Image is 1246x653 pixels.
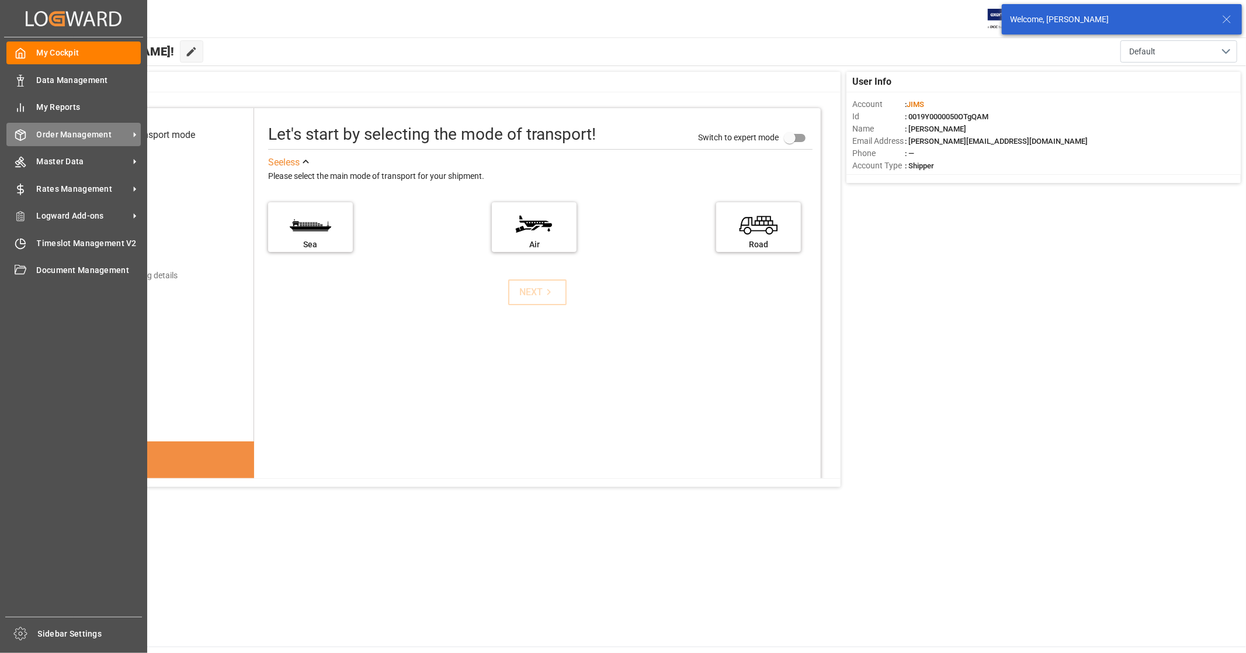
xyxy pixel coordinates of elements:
[274,239,347,251] div: Sea
[6,259,141,282] a: Document Management
[852,160,905,172] span: Account Type
[905,137,1088,146] span: : [PERSON_NAME][EMAIL_ADDRESS][DOMAIN_NAME]
[38,628,143,640] span: Sidebar Settings
[905,161,934,170] span: : Shipper
[105,128,195,142] div: Select transport mode
[268,122,596,147] div: Let's start by selecting the mode of transport!
[6,96,141,119] a: My Reports
[852,75,891,89] span: User Info
[1129,46,1155,58] span: Default
[6,232,141,254] a: Timeslot Management V2
[852,110,905,123] span: Id
[852,123,905,135] span: Name
[6,68,141,91] a: Data Management
[905,100,924,109] span: :
[268,156,300,170] div: See less
[1010,13,1211,26] div: Welcome, [PERSON_NAME]
[988,9,1028,29] img: Exertis%20JAM%20-%20Email%20Logo.jpg_1722504956.jpg
[508,279,567,305] button: NEXT
[6,42,141,64] a: My Cockpit
[268,170,813,184] div: Please select the main mode of transport for your shipment.
[722,239,795,251] div: Road
[907,100,924,109] span: JIMS
[37,156,129,168] span: Master Data
[498,239,571,251] div: Air
[37,47,141,59] span: My Cockpit
[852,147,905,160] span: Phone
[852,98,905,110] span: Account
[37,264,141,277] span: Document Management
[1120,40,1237,63] button: open menu
[905,112,988,121] span: : 0019Y0000050OTgQAM
[905,125,966,133] span: : [PERSON_NAME]
[852,135,905,147] span: Email Address
[37,183,129,195] span: Rates Management
[519,285,555,299] div: NEXT
[698,132,779,141] span: Switch to expert mode
[37,74,141,87] span: Data Management
[905,149,914,158] span: : —
[37,210,129,222] span: Logward Add-ons
[37,101,141,113] span: My Reports
[37,129,129,141] span: Order Management
[48,40,174,63] span: Hello [PERSON_NAME]!
[37,237,141,250] span: Timeslot Management V2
